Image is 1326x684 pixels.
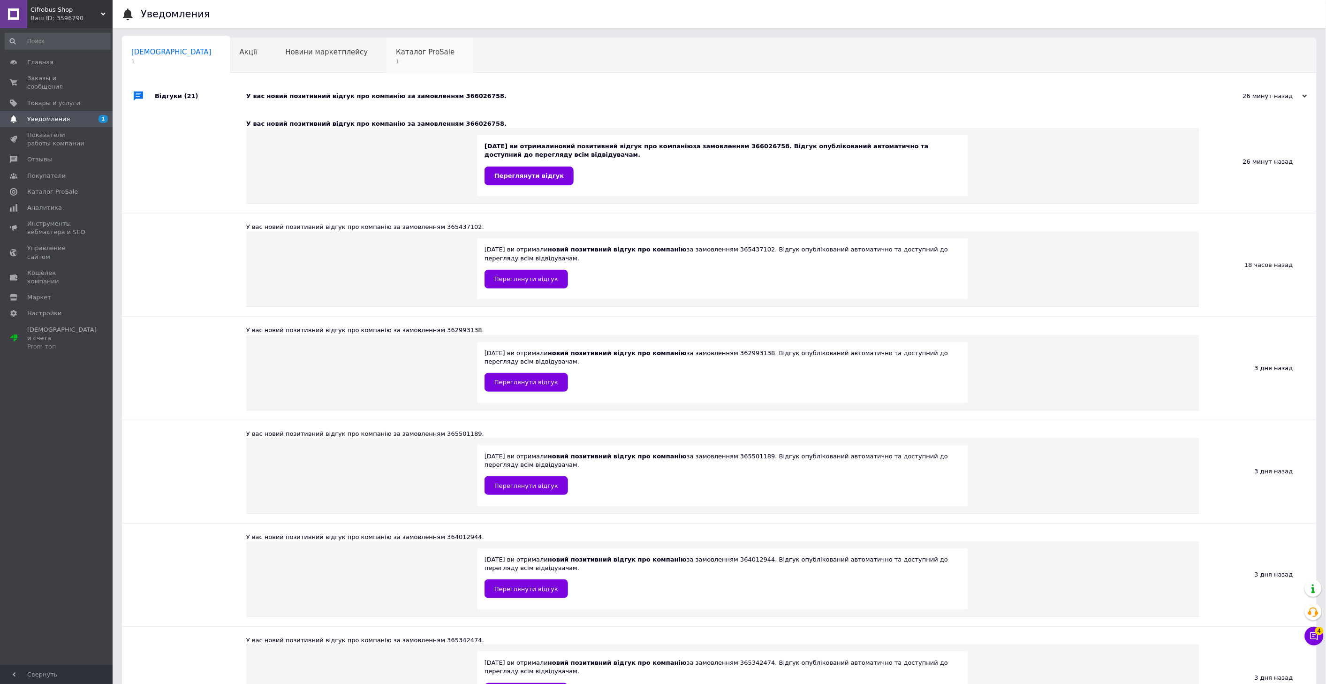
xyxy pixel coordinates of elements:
span: Переглянути відгук [494,379,558,386]
span: Кошелек компании [27,269,87,286]
a: Переглянути відгук [485,270,568,289]
h1: Уведомления [141,8,210,20]
span: 4 [1315,627,1324,635]
span: Главная [27,58,53,67]
span: Настройки [27,309,61,318]
span: Каталог ProSale [27,188,78,196]
input: Поиск [5,33,111,50]
div: [DATE] ви отримали за замовленням 362993138. Відгук опублікований автоматично та доступний до пер... [485,349,961,392]
b: новий позитивний відгук про компанію [548,246,687,253]
span: 1 [99,115,108,123]
div: У вас новий позитивний відгук про компанію за замовленням 364012944. [246,533,1199,541]
div: У вас новий позитивний відгук про компанію за замовленням 365437102. [246,223,1199,231]
a: Переглянути відгук [485,476,568,495]
span: Новини маркетплейсу [285,48,368,56]
span: Переглянути відгук [494,482,558,489]
div: 3 дня назад [1199,317,1317,419]
span: Переглянути відгук [494,585,558,593]
div: У вас новий позитивний відгук про компанію за замовленням 366026758. [246,92,1213,100]
span: [DEMOGRAPHIC_DATA] и счета [27,326,97,351]
span: Аналитика [27,204,62,212]
span: Инструменты вебмастера и SEO [27,220,87,236]
b: новий позитивний відгук про компанію [548,350,687,357]
div: 3 дня назад [1199,420,1317,523]
div: 26 минут назад [1199,110,1317,213]
div: У вас новий позитивний відгук про компанію за замовленням 362993138. [246,326,1199,334]
span: 1 [396,58,455,65]
a: Переглянути відгук [485,167,574,185]
div: 26 минут назад [1213,92,1307,100]
span: Акції [240,48,258,56]
div: У вас новий позитивний відгук про компанію за замовленням 365501189. [246,430,1199,438]
span: (21) [184,92,198,99]
span: [DEMOGRAPHIC_DATA] [131,48,212,56]
span: Отзывы [27,155,52,164]
div: [DATE] ви отримали за замовленням 364012944. Відгук опублікований автоматично та доступний до пер... [485,555,961,598]
b: новий позитивний відгук про компанію [548,556,687,563]
div: 18 часов назад [1199,213,1317,316]
span: Маркет [27,293,51,302]
div: У вас новий позитивний відгук про компанію за замовленням 366026758. [246,120,1199,128]
div: 3 дня назад [1199,524,1317,626]
div: Prom топ [27,342,97,351]
div: [DATE] ви отримали за замовленням 366026758. Відгук опублікований автоматично та доступний до пер... [485,142,961,185]
span: Каталог ProSale [396,48,455,56]
span: Уведомления [27,115,70,123]
span: Заказы и сообщения [27,74,87,91]
div: [DATE] ви отримали за замовленням 365437102. Відгук опублікований автоматично та доступний до пер... [485,245,961,288]
b: новий позитивний відгук про компанію [548,453,687,460]
b: новий позитивний відгук про компанію [554,143,693,150]
span: Cifrobus Shop [30,6,101,14]
div: У вас новий позитивний відгук про компанію за замовленням 365342474. [246,636,1199,645]
a: Переглянути відгук [485,373,568,392]
span: Управление сайтом [27,244,87,261]
span: Товары и услуги [27,99,80,107]
div: Відгуки [155,82,246,110]
span: Переглянути відгук [494,172,564,179]
div: Ваш ID: 3596790 [30,14,113,23]
span: 1 [131,58,212,65]
button: Чат с покупателем4 [1305,627,1324,646]
b: новий позитивний відгук про компанію [548,659,687,666]
a: Переглянути відгук [485,579,568,598]
span: Переглянути відгук [494,275,558,282]
span: Покупатели [27,172,66,180]
div: [DATE] ви отримали за замовленням 365501189. Відгук опублікований автоматично та доступний до пер... [485,452,961,495]
span: Показатели работы компании [27,131,87,148]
